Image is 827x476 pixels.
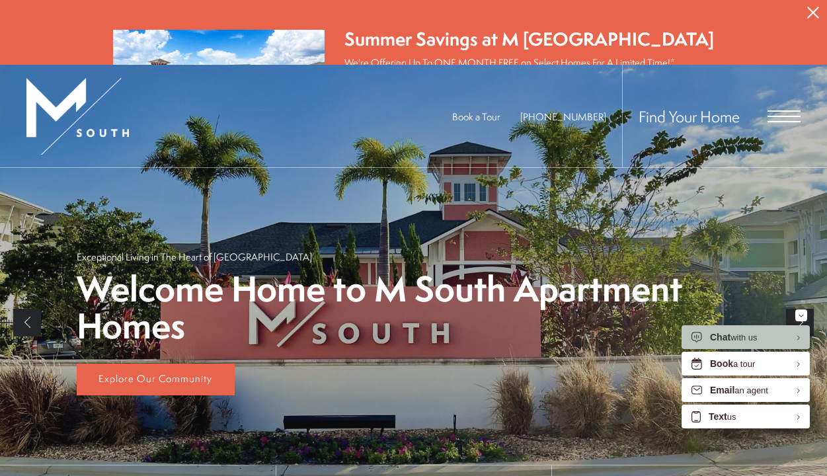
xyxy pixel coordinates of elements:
a: Next [786,309,814,337]
a: Explore Our Community [77,364,235,395]
a: Find Your Home [639,106,740,127]
span: Explore Our Community [98,372,212,385]
a: Book a Tour [452,110,500,124]
span: [PHONE_NUMBER] [520,110,606,124]
div: Summer Savings at M [GEOGRAPHIC_DATA] [344,26,714,52]
p: We're Offering Up To ONE MONTH FREE on Select Homes For A Limited Time!* Call Our Friendly Leasin... [344,56,714,97]
img: Summer Savings at M South Apartments [113,30,325,153]
p: Welcome Home to M South Apartment Homes [77,270,751,345]
a: Previous [13,309,41,337]
p: Exceptional Living in The Heart of [GEOGRAPHIC_DATA] [77,250,312,264]
img: MSouth [26,78,129,155]
button: Open Menu [768,110,801,122]
a: Call Us at 813-570-8014 [520,110,606,124]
